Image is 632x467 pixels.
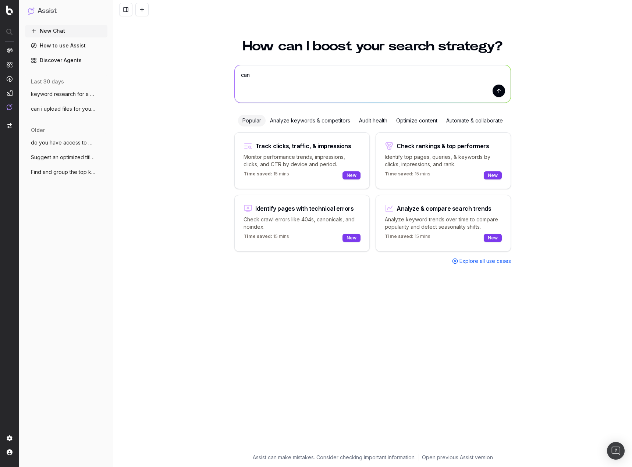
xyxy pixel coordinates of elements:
div: Analyze keywords & competitors [266,115,355,126]
p: Analyze keyword trends over time to compare popularity and detect seasonality shifts. [385,216,502,231]
img: Assist [28,7,35,14]
div: Check rankings & top performers [397,143,489,149]
span: can i upload files for you to analyze [31,105,96,113]
div: New [342,234,361,242]
img: Activation [7,76,13,82]
img: My account [7,449,13,455]
img: Botify logo [6,6,13,15]
button: Find and group the top keywords for acco [25,166,107,178]
button: keyword research for a page about a mass [25,88,107,100]
img: Switch project [7,123,12,128]
div: Analyze & compare search trends [397,206,491,211]
span: Time saved: [244,233,272,239]
button: can i upload files for you to analyze [25,103,107,115]
h1: Assist [38,6,57,16]
img: Analytics [7,47,13,53]
p: 15 mins [385,171,430,180]
img: Setting [7,435,13,441]
a: How to use Assist [25,40,107,51]
p: 15 mins [244,233,289,242]
p: Check crawl errors like 404s, canonicals, and noindex. [244,216,361,231]
img: Studio [7,90,13,96]
button: do you have access to my SEM Rush data [25,137,107,149]
button: Assist [28,6,104,16]
p: Assist can make mistakes. Consider checking important information. [253,454,416,461]
div: New [342,171,361,179]
img: Intelligence [7,61,13,68]
span: keyword research for a page about a mass [31,90,96,98]
span: Suggest an optimized title and descripti [31,154,96,161]
div: Identify pages with technical errors [255,206,354,211]
div: New [484,234,502,242]
p: Monitor performance trends, impressions, clicks, and CTR by device and period. [244,153,361,168]
div: New [484,171,502,179]
span: Time saved: [385,233,413,239]
div: Automate & collaborate [442,115,507,126]
div: Optimize content [392,115,442,126]
a: Open previous Assist version [422,454,493,461]
a: Discover Agents [25,54,107,66]
a: Explore all use cases [452,257,511,265]
div: Audit health [355,115,392,126]
div: Track clicks, traffic, & impressions [255,143,351,149]
button: Suggest an optimized title and descripti [25,151,107,163]
textarea: can [235,65,511,103]
img: Assist [7,104,13,110]
span: do you have access to my SEM Rush data [31,139,96,146]
span: last 30 days [31,78,64,85]
div: Popular [238,115,266,126]
span: Find and group the top keywords for acco [31,168,96,176]
span: Time saved: [244,171,272,177]
p: 15 mins [385,233,430,242]
p: Identify top pages, queries, & keywords by clicks, impressions, and rank. [385,153,502,168]
span: Explore all use cases [459,257,511,265]
button: New Chat [25,25,107,37]
p: 15 mins [244,171,289,180]
span: Time saved: [385,171,413,177]
div: Open Intercom Messenger [607,442,625,460]
span: older [31,126,45,134]
h1: How can I boost your search strategy? [234,40,511,53]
